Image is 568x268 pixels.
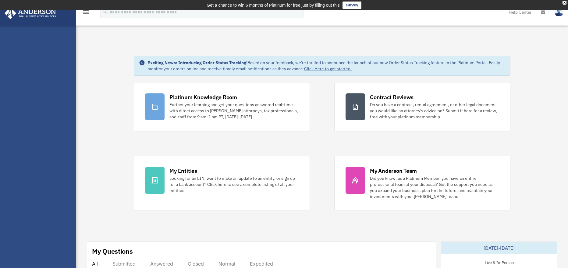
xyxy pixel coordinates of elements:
div: My Questions [92,247,133,256]
div: Based on your feedback, we're thrilled to announce the launch of our new Order Status Tracking fe... [147,60,505,72]
div: Platinum Knowledge Room [169,93,237,101]
div: My Entities [169,167,197,175]
a: Platinum Knowledge Room Further your learning and get your questions answered real-time with dire... [134,82,310,131]
div: Get a chance to win 6 months of Platinum for free just by filling out this [207,2,340,9]
div: Looking for an EIN, want to make an update to an entity, or sign up for a bank account? Click her... [169,175,299,193]
a: My Anderson Team Did you know, as a Platinum Member, you have an entire professional team at your... [334,156,510,211]
div: Further your learning and get your questions answered real-time with direct access to [PERSON_NAM... [169,102,299,120]
div: Contract Reviews [370,93,414,101]
strong: Exciting News: Introducing Order Status Tracking! [147,60,247,65]
div: [DATE]-[DATE] [441,242,557,254]
div: close [563,1,566,5]
a: menu [82,11,90,16]
div: All [92,261,98,267]
img: User Pic [554,8,563,16]
div: Answered [150,261,173,267]
div: Live & In-Person [480,259,519,265]
div: Expedited [250,261,273,267]
i: menu [82,9,90,16]
i: search [102,8,108,15]
div: My Anderson Team [370,167,417,175]
a: survey [343,2,361,9]
a: My Entities Looking for an EIN, want to make an update to an entity, or sign up for a bank accoun... [134,156,310,211]
a: Click Here to get started! [304,66,352,71]
a: Contract Reviews Do you have a contract, rental agreement, or other legal document you would like... [334,82,510,131]
div: Closed [188,261,204,267]
div: Did you know, as a Platinum Member, you have an entire professional team at your disposal? Get th... [370,175,499,200]
img: Anderson Advisors Platinum Portal [3,7,58,19]
div: Submitted [112,261,136,267]
div: Do you have a contract, rental agreement, or other legal document you would like an attorney's ad... [370,102,499,120]
div: Normal [218,261,235,267]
